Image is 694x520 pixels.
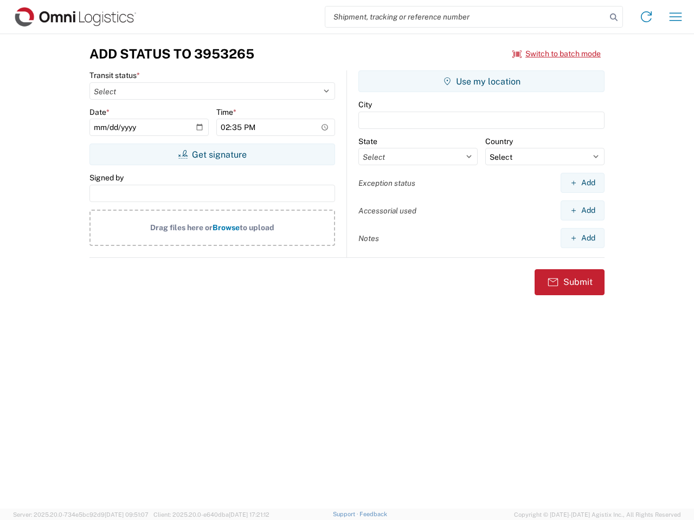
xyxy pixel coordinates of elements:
[359,511,387,517] a: Feedback
[535,269,605,295] button: Submit
[561,228,605,248] button: Add
[358,178,415,188] label: Exception status
[89,107,110,117] label: Date
[358,136,377,146] label: State
[358,70,605,92] button: Use my location
[358,100,372,109] label: City
[153,511,269,518] span: Client: 2025.20.0-e640dba
[240,223,274,232] span: to upload
[561,173,605,193] button: Add
[358,206,416,216] label: Accessorial used
[485,136,513,146] label: Country
[333,511,360,517] a: Support
[213,223,240,232] span: Browse
[325,6,606,27] input: Shipment, tracking or reference number
[89,144,335,165] button: Get signature
[229,511,269,518] span: [DATE] 17:21:12
[514,510,681,519] span: Copyright © [DATE]-[DATE] Agistix Inc., All Rights Reserved
[561,200,605,220] button: Add
[89,46,254,62] h3: Add Status to 3953265
[13,511,149,518] span: Server: 2025.20.0-734e5bc92d9
[216,107,236,117] label: Time
[89,173,124,183] label: Signed by
[105,511,149,518] span: [DATE] 09:51:07
[150,223,213,232] span: Drag files here or
[358,233,379,243] label: Notes
[89,70,140,80] label: Transit status
[512,45,601,63] button: Switch to batch mode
